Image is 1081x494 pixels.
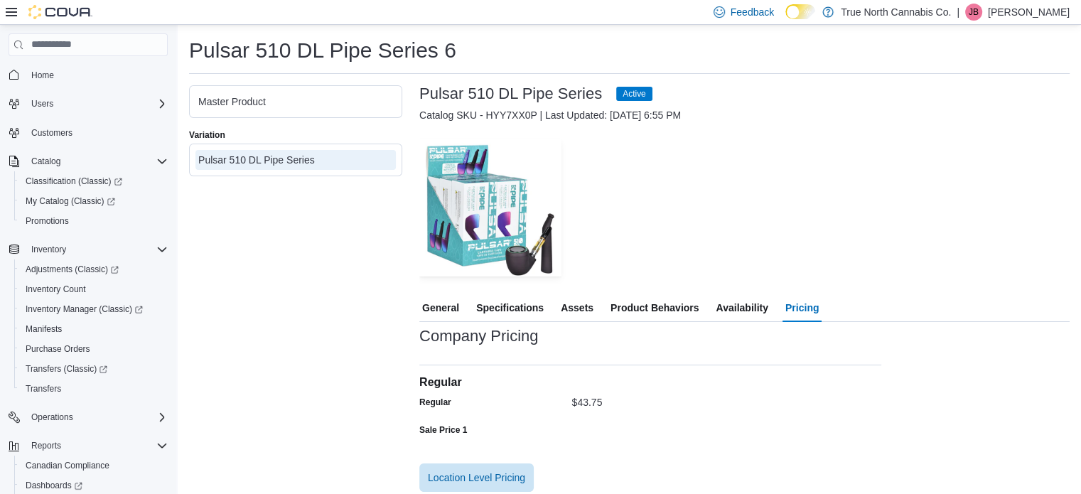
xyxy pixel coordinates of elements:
span: Availability [716,294,768,322]
span: Product Behaviors [611,294,699,322]
div: Pulsar 510 DL Pipe Series [198,153,393,167]
button: Manifests [14,319,173,339]
span: Canadian Compliance [20,457,168,474]
span: My Catalog (Classic) [20,193,168,210]
span: Inventory Manager (Classic) [20,301,168,318]
button: Catalog [26,153,66,170]
button: Customers [3,122,173,143]
button: Catalog [3,151,173,171]
button: Reports [3,436,173,456]
span: JB [969,4,979,21]
span: Feedback [731,5,774,19]
span: Operations [26,409,168,426]
span: Manifests [20,321,168,338]
span: Promotions [20,213,168,230]
a: Inventory Count [20,281,92,298]
span: Catalog [31,156,60,167]
button: Purchase Orders [14,339,173,359]
span: General [422,294,459,322]
span: Customers [31,127,72,139]
label: Regular [419,397,451,408]
span: Inventory Manager (Classic) [26,304,143,315]
span: Users [26,95,168,112]
span: Specifications [476,294,544,322]
div: $43.75 [572,391,603,408]
a: My Catalog (Classic) [14,191,173,211]
a: Promotions [20,213,75,230]
span: Purchase Orders [20,340,168,358]
span: Active [623,87,646,100]
img: Image for Pulsar 510 DL Pipe Series [419,139,561,277]
span: Customers [26,124,168,141]
span: Home [26,66,168,84]
span: Active [616,87,652,101]
a: Purchase Orders [20,340,96,358]
span: Purchase Orders [26,343,90,355]
span: Operations [31,412,73,423]
span: Reports [31,440,61,451]
span: Home [31,70,54,81]
button: Users [3,94,173,114]
button: Canadian Compliance [14,456,173,476]
p: [PERSON_NAME] [988,4,1070,21]
span: My Catalog (Classic) [26,195,115,207]
span: Inventory [31,244,66,255]
button: Home [3,65,173,85]
button: Promotions [14,211,173,231]
span: Classification (Classic) [20,173,168,190]
label: Variation [189,129,225,141]
button: Inventory [3,240,173,259]
span: Canadian Compliance [26,460,109,471]
span: Manifests [26,323,62,335]
img: Cova [28,5,92,19]
span: Adjustments (Classic) [20,261,168,278]
span: Transfers [26,383,61,394]
button: Location Level Pricing [419,463,534,492]
span: Promotions [26,215,69,227]
span: Adjustments (Classic) [26,264,119,275]
a: My Catalog (Classic) [20,193,121,210]
div: Catalog SKU - HYY7XX0P | Last Updated: [DATE] 6:55 PM [419,108,1070,122]
div: Master Product [198,95,393,109]
a: Transfers (Classic) [20,360,113,377]
span: Classification (Classic) [26,176,122,187]
span: Transfers (Classic) [26,363,107,375]
a: Inventory Manager (Classic) [14,299,173,319]
span: Inventory [26,241,168,258]
span: Dashboards [26,480,82,491]
a: Classification (Classic) [20,173,128,190]
input: Dark Mode [785,4,815,19]
span: Location Level Pricing [428,471,525,485]
button: Inventory [26,241,72,258]
span: Reports [26,437,168,454]
h3: Pulsar 510 DL Pipe Series [419,85,602,102]
button: Inventory Count [14,279,173,299]
span: Transfers (Classic) [20,360,168,377]
h4: Regular [419,374,881,391]
button: Users [26,95,59,112]
a: Manifests [20,321,68,338]
button: Operations [3,407,173,427]
h3: Company Pricing [419,328,538,345]
a: Dashboards [20,477,88,494]
a: Classification (Classic) [14,171,173,191]
span: Assets [561,294,593,322]
p: | [957,4,959,21]
h1: Pulsar 510 DL Pipe Series 6 [189,36,456,65]
p: True North Cannabis Co. [841,4,951,21]
label: Sale Price 1 [419,424,467,436]
span: Pricing [785,294,819,322]
span: Dashboards [20,477,168,494]
a: Home [26,67,60,84]
span: Inventory Count [26,284,86,295]
a: Inventory Manager (Classic) [20,301,149,318]
span: Inventory Count [20,281,168,298]
div: Jeff Butcher [965,4,982,21]
a: Adjustments (Classic) [14,259,173,279]
button: Operations [26,409,79,426]
span: Users [31,98,53,109]
a: Canadian Compliance [20,457,115,474]
a: Customers [26,124,78,141]
a: Transfers (Classic) [14,359,173,379]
